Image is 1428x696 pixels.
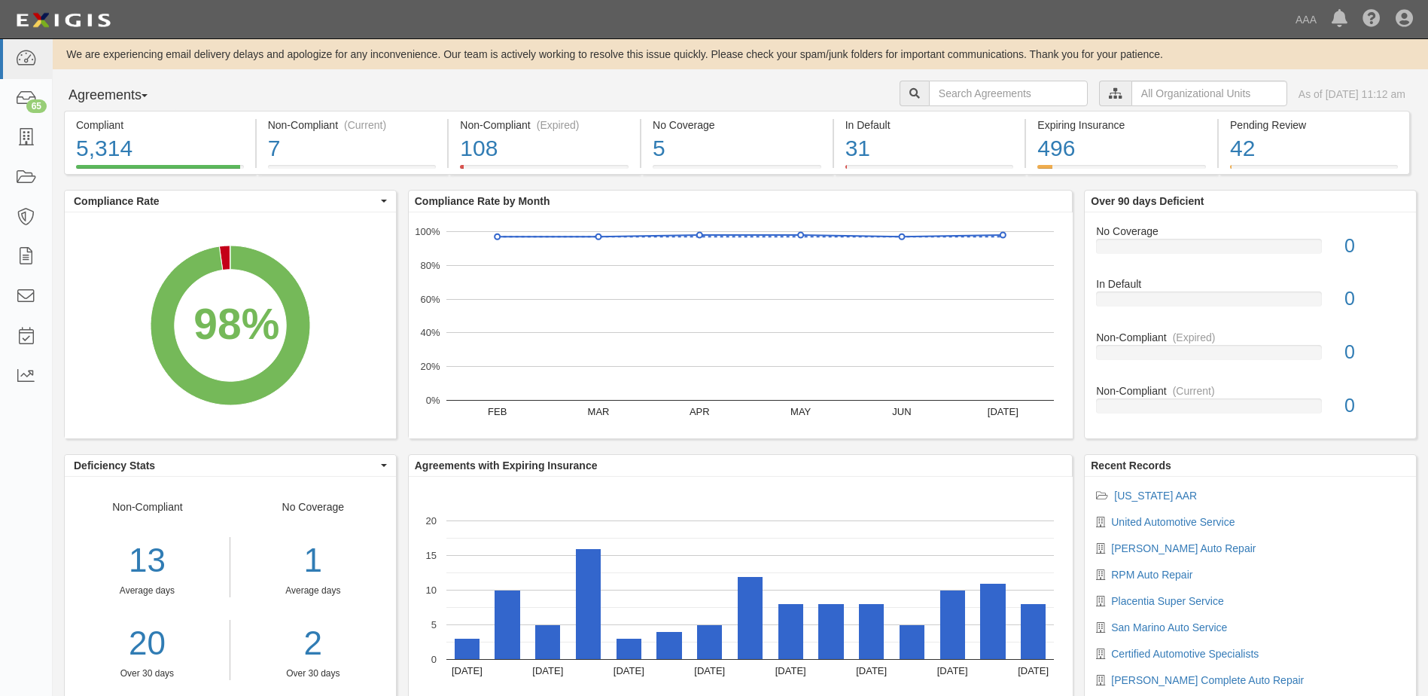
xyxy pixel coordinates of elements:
[988,406,1018,417] text: [DATE]
[936,665,967,676] text: [DATE]
[65,212,396,438] svg: A chart.
[1114,490,1197,502] a: [US_STATE] AAR
[64,81,177,111] button: Agreements
[415,459,598,472] b: Agreements with Expiring Insurance
[892,406,911,417] text: JUN
[420,327,440,338] text: 40%
[1085,330,1416,345] div: Non-Compliant
[1230,133,1398,165] div: 42
[268,118,437,133] div: Non-Compliant (Current)
[587,406,609,417] text: MAR
[65,191,396,212] button: Compliance Rate
[26,99,47,113] div: 65
[775,665,806,676] text: [DATE]
[1111,648,1259,660] a: Certified Automotive Specialists
[694,665,725,676] text: [DATE]
[65,585,230,597] div: Average days
[1333,233,1416,260] div: 0
[64,165,255,177] a: Compliant5,314
[65,499,230,680] div: Non-Compliant
[1363,11,1381,29] i: Help Center - Complianz
[1111,621,1227,633] a: San Marino Auto Service
[242,537,385,585] div: 1
[76,118,244,133] div: Compliant
[1096,224,1405,277] a: No Coverage0
[11,7,115,34] img: logo-5460c22ac91f19d4615b14bd174203de0afe785f0fc80cf4dbbc73dc1793850b.png
[1131,81,1287,106] input: All Organizational Units
[1111,674,1304,686] a: [PERSON_NAME] Complete Auto Repair
[1026,165,1217,177] a: Expiring Insurance496
[1091,459,1171,472] b: Recent Records
[425,395,440,406] text: 0%
[1091,195,1204,207] b: Over 90 days Deficient
[425,585,436,596] text: 10
[257,165,448,177] a: Non-Compliant(Current)7
[1037,118,1206,133] div: Expiring Insurance
[409,212,1073,438] svg: A chart.
[1111,516,1235,528] a: United Automotive Service
[653,118,821,133] div: No Coverage
[65,455,396,476] button: Deficiency Stats
[614,665,644,676] text: [DATE]
[1333,339,1416,366] div: 0
[431,654,437,665] text: 0
[1096,330,1405,383] a: Non-Compliant(Expired)0
[1111,542,1256,554] a: [PERSON_NAME] Auto Repair
[193,294,279,355] div: 98%
[425,515,436,527] text: 20
[65,537,230,585] div: 13
[242,585,385,597] div: Average days
[1085,383,1416,398] div: Non-Compliant
[929,81,1088,106] input: Search Agreements
[1096,383,1405,426] a: Non-Compliant(Current)0
[268,133,437,165] div: 7
[344,118,386,133] div: (Current)
[1096,276,1405,330] a: In Default0
[65,620,230,667] a: 20
[1111,595,1223,607] a: Placentia Super Service
[242,620,385,667] a: 2
[845,133,1014,165] div: 31
[532,665,563,676] text: [DATE]
[420,293,440,304] text: 60%
[1333,285,1416,313] div: 0
[460,118,629,133] div: Non-Compliant (Expired)
[1085,276,1416,292] div: In Default
[1299,87,1405,102] div: As of [DATE] 11:12 am
[1288,5,1324,35] a: AAA
[488,406,507,417] text: FEB
[1219,165,1410,177] a: Pending Review42
[415,195,550,207] b: Compliance Rate by Month
[230,499,396,680] div: No Coverage
[420,260,440,271] text: 80%
[74,458,377,473] span: Deficiency Stats
[790,406,811,417] text: MAY
[845,118,1014,133] div: In Default
[74,194,377,209] span: Compliance Rate
[1018,665,1049,676] text: [DATE]
[242,667,385,680] div: Over 30 days
[653,133,821,165] div: 5
[1333,392,1416,420] div: 0
[1037,133,1206,165] div: 496
[690,406,710,417] text: APR
[415,226,440,237] text: 100%
[1111,569,1192,581] a: RPM Auto Repair
[537,118,580,133] div: (Expired)
[1085,224,1416,239] div: No Coverage
[452,665,483,676] text: [DATE]
[856,665,887,676] text: [DATE]
[1173,383,1215,398] div: (Current)
[460,133,629,165] div: 108
[425,550,436,561] text: 15
[1230,118,1398,133] div: Pending Review
[834,165,1025,177] a: In Default31
[431,619,437,630] text: 5
[65,667,230,680] div: Over 30 days
[641,165,833,177] a: No Coverage5
[1173,330,1216,345] div: (Expired)
[449,165,640,177] a: Non-Compliant(Expired)108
